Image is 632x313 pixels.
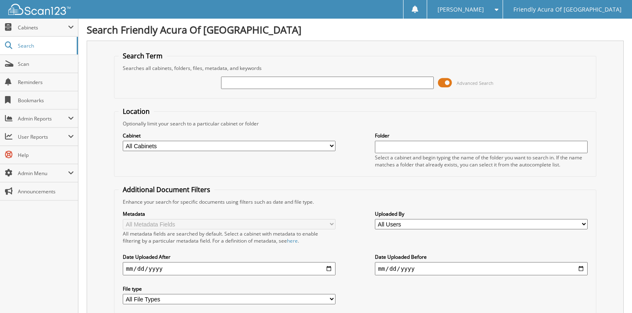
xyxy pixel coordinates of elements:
label: Uploaded By [375,210,588,217]
div: Enhance your search for specific documents using filters such as date and file type. [119,198,592,205]
iframe: Chat Widget [591,273,632,313]
a: here [287,237,298,244]
input: end [375,262,588,275]
span: Advanced Search [457,80,493,86]
div: Optionally limit your search to a particular cabinet or folder [119,120,592,127]
span: Admin Reports [18,115,68,122]
label: Folder [375,132,588,139]
span: Friendly Acura Of [GEOGRAPHIC_DATA] [513,7,622,12]
div: All metadata fields are searched by default. Select a cabinet with metadata to enable filtering b... [123,230,336,244]
label: Cabinet [123,132,336,139]
legend: Location [119,107,154,116]
legend: Search Term [119,51,167,60]
span: Cabinets [18,24,68,31]
span: Announcements [18,188,74,195]
div: Searches all cabinets, folders, files, metadata, and keywords [119,65,592,72]
label: File type [123,285,336,292]
span: Admin Menu [18,170,68,177]
span: [PERSON_NAME] [438,7,484,12]
span: Help [18,152,74,159]
input: start [123,262,336,275]
img: scan123-logo-white.svg [8,4,70,15]
legend: Additional Document Filters [119,185,214,194]
span: Search [18,42,73,49]
span: Bookmarks [18,97,74,104]
h1: Search Friendly Acura Of [GEOGRAPHIC_DATA] [87,23,624,36]
label: Date Uploaded Before [375,253,588,260]
span: Scan [18,60,74,67]
div: Select a cabinet and begin typing the name of the folder you want to search in. If the name match... [375,154,588,168]
span: User Reports [18,133,68,140]
label: Metadata [123,210,336,217]
label: Date Uploaded After [123,253,336,260]
span: Reminders [18,79,74,86]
